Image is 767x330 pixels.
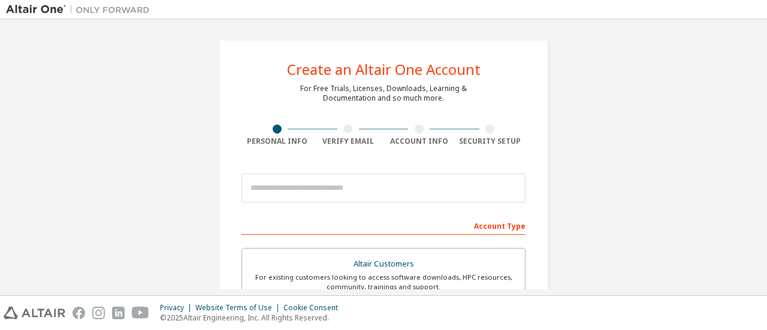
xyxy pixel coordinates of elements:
img: altair_logo.svg [4,307,65,319]
div: Website Terms of Use [195,303,283,313]
img: linkedin.svg [112,307,125,319]
div: Create an Altair One Account [287,62,481,77]
div: Account Info [383,137,455,146]
div: Security Setup [455,137,526,146]
div: For Free Trials, Licenses, Downloads, Learning & Documentation and so much more. [300,84,467,103]
div: Account Type [241,216,526,235]
div: Altair Customers [249,256,518,273]
img: instagram.svg [92,307,105,319]
img: Altair One [6,4,156,16]
img: youtube.svg [132,307,149,319]
img: facebook.svg [73,307,85,319]
div: Privacy [160,303,195,313]
div: For existing customers looking to access software downloads, HPC resources, community, trainings ... [249,273,518,292]
div: Verify Email [313,137,384,146]
p: © 2025 Altair Engineering, Inc. All Rights Reserved. [160,313,345,323]
div: Cookie Consent [283,303,345,313]
div: Personal Info [241,137,313,146]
